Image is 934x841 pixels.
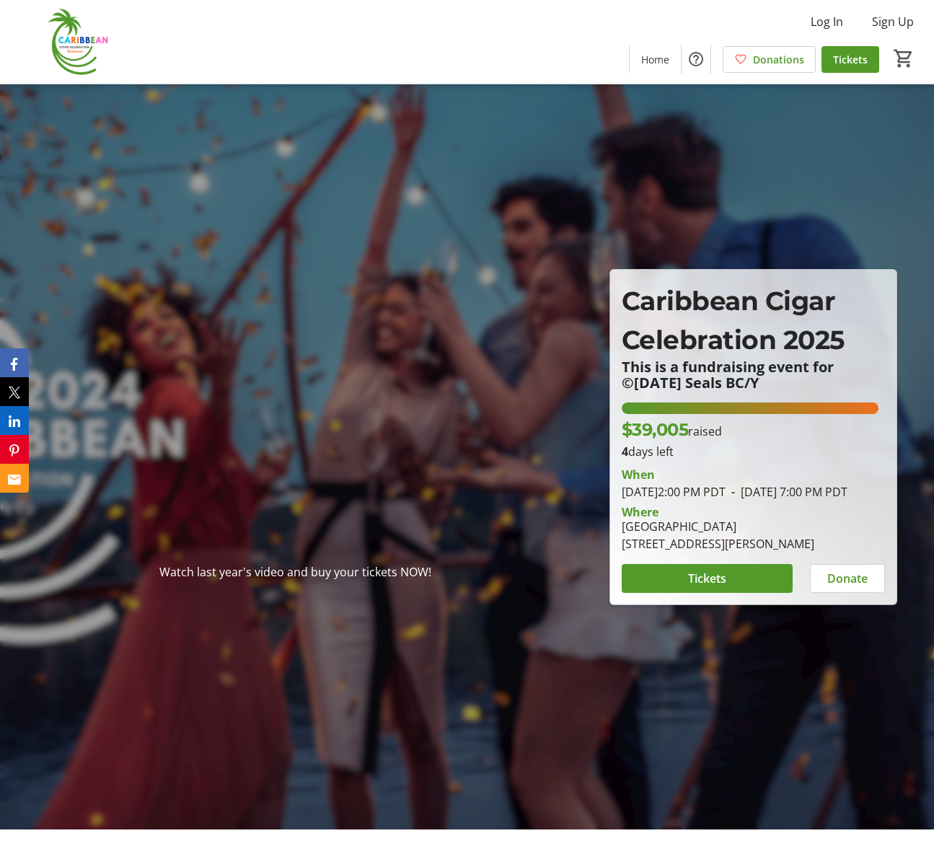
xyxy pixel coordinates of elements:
[622,417,723,443] p: raised
[622,535,814,552] div: [STREET_ADDRESS][PERSON_NAME]
[833,52,868,67] span: Tickets
[641,52,669,67] span: Home
[622,444,628,459] span: 4
[45,282,545,563] iframe: Caribbean Cigar Celebration 2024
[622,506,658,518] div: Where
[622,419,689,440] span: $39,005
[891,45,917,71] button: Cart
[753,52,804,67] span: Donations
[811,13,843,30] span: Log In
[810,564,885,593] button: Donate
[622,359,886,391] p: This is a fundraising event for ©[DATE] Seals BC/Y
[630,46,681,73] a: Home
[622,443,886,460] p: days left
[726,484,741,500] span: -
[682,45,710,74] button: Help
[723,46,816,73] a: Donations
[688,570,726,587] span: Tickets
[872,13,914,30] span: Sign Up
[159,564,431,580] span: Watch last year's video and buy your tickets NOW!
[622,402,886,414] div: 97.51477500000001% of fundraising goal reached
[821,46,879,73] a: Tickets
[622,484,726,500] span: [DATE] 2:00 PM PDT
[622,285,845,356] span: Caribbean Cigar Celebration 2025
[860,10,925,33] button: Sign Up
[827,570,868,587] span: Donate
[622,564,793,593] button: Tickets
[9,6,137,78] img: Caribbean Cigar Celebration's Logo
[799,10,855,33] button: Log In
[622,518,814,535] div: [GEOGRAPHIC_DATA]
[726,484,847,500] span: [DATE] 7:00 PM PDT
[622,466,655,483] div: When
